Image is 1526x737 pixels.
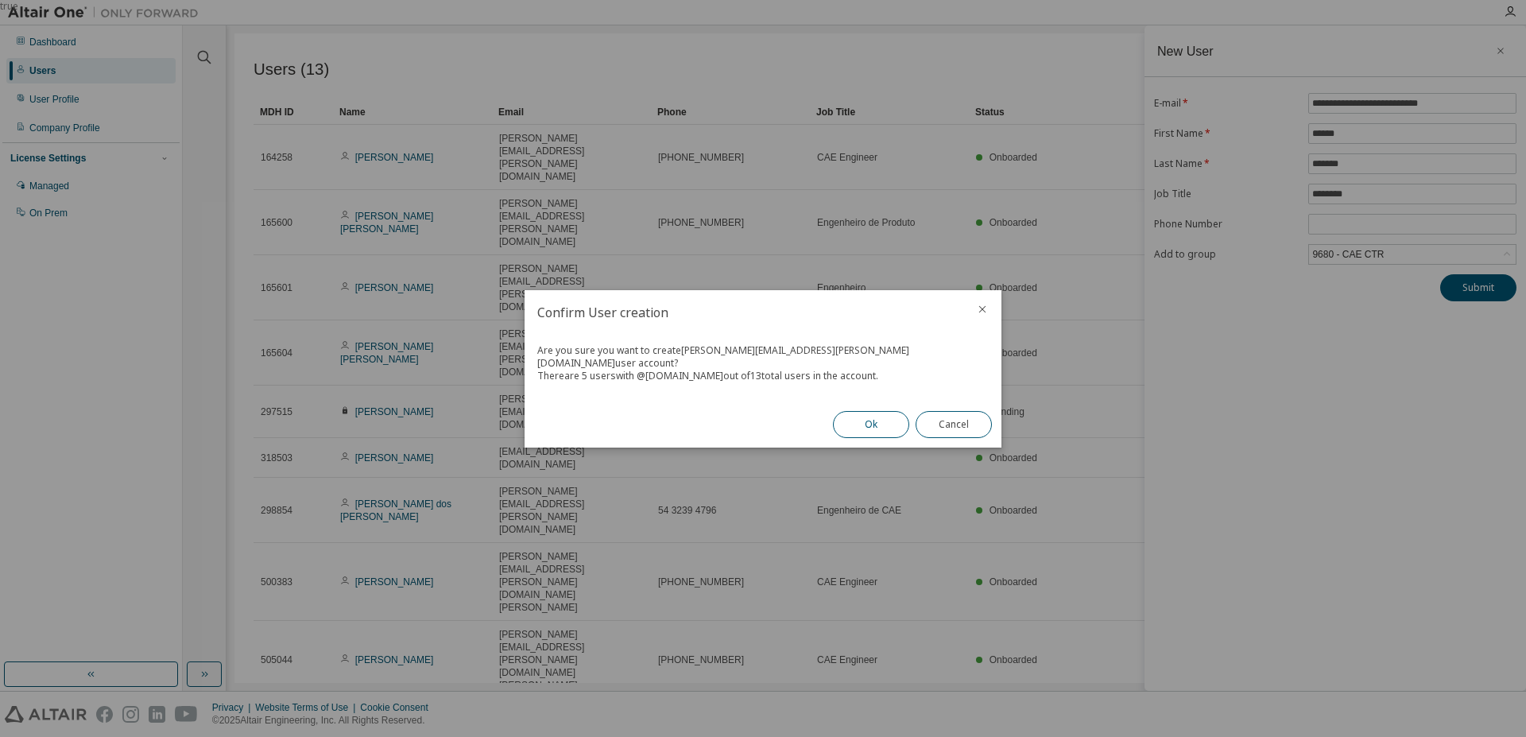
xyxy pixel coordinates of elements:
[833,411,909,438] button: Ok
[916,411,992,438] button: Cancel
[537,370,989,382] div: There are 5 users with @ [DOMAIN_NAME] out of 13 total users in the account.
[976,303,989,316] button: close
[537,344,989,370] div: Are you sure you want to create [PERSON_NAME][EMAIL_ADDRESS][PERSON_NAME][DOMAIN_NAME] user account?
[525,290,963,335] h2: Confirm User creation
